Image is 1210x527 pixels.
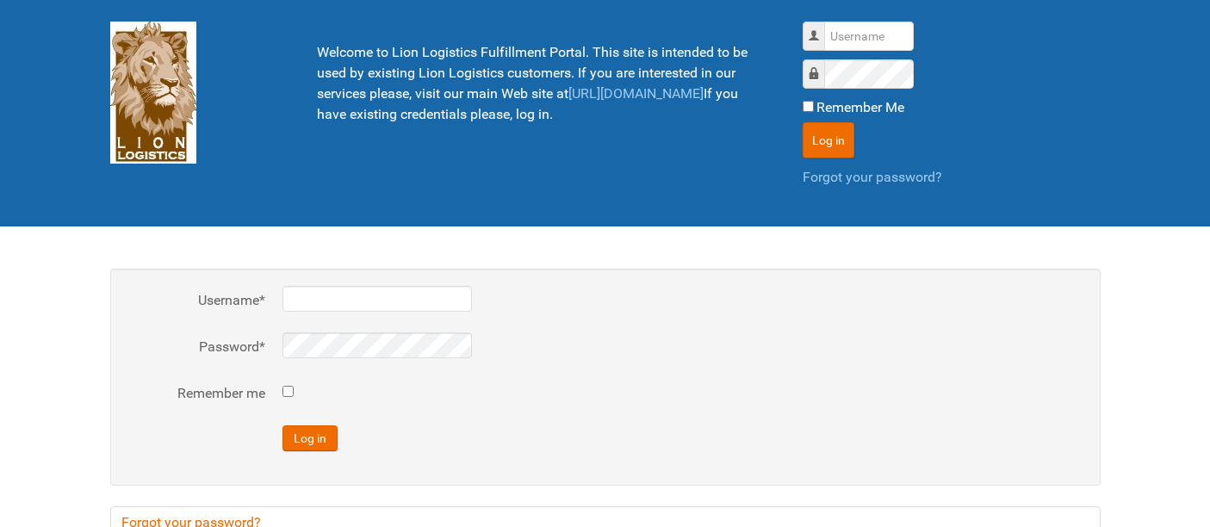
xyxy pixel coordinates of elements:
p: Welcome to Lion Logistics Fulfillment Portal. This site is intended to be used by existing Lion L... [317,42,760,125]
label: Username [127,290,265,311]
a: [URL][DOMAIN_NAME] [568,85,704,102]
button: Log in [282,425,338,451]
a: Forgot your password? [803,169,942,185]
label: Remember Me [816,97,904,118]
img: Lion Logistics [110,22,196,164]
button: Log in [803,122,854,158]
label: Username [820,27,821,28]
label: Remember me [127,383,265,404]
label: Password [127,337,265,357]
input: Username [824,22,914,51]
a: Lion Logistics [110,84,196,100]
